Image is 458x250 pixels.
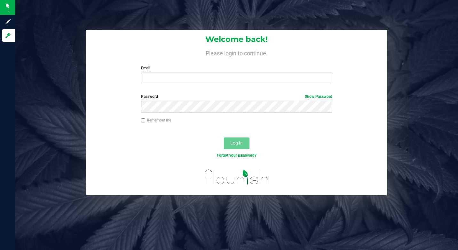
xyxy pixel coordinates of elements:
button: Log In [224,137,249,149]
img: flourish_logo.svg [199,165,274,189]
inline-svg: Sign up [5,19,11,25]
span: Password [141,94,158,99]
h4: Please login to continue. [86,49,388,56]
input: Remember me [141,118,146,123]
span: Log In [230,140,243,145]
label: Remember me [141,117,171,123]
h1: Welcome back! [86,35,388,43]
a: Forgot your password? [217,153,257,158]
label: Email [141,65,332,71]
inline-svg: Log in [5,32,11,39]
a: Show Password [305,94,332,99]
